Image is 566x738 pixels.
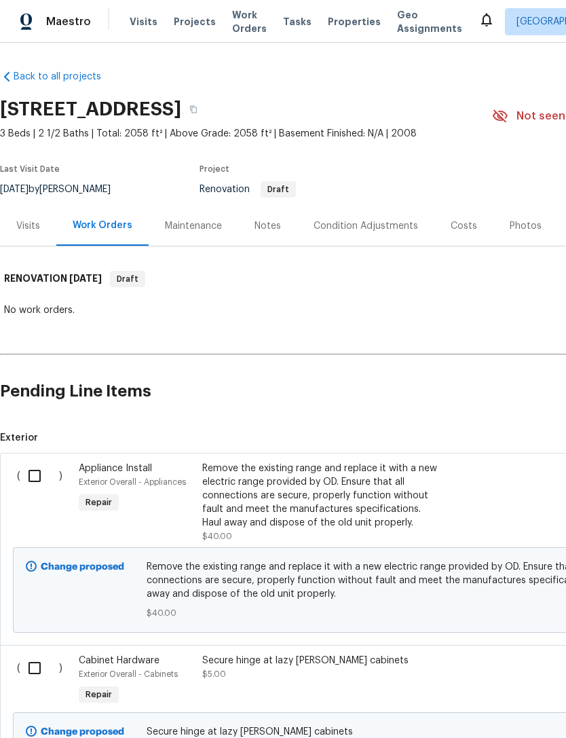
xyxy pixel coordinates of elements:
span: Cabinet Hardware [79,656,159,665]
b: Change proposed [41,562,124,572]
span: $40.00 [202,532,232,540]
div: Maintenance [165,219,222,233]
div: ( ) [13,650,75,712]
b: Change proposed [41,727,124,737]
span: [DATE] [69,274,102,283]
div: Work Orders [73,219,132,232]
div: Notes [254,219,281,233]
span: Properties [328,15,381,29]
div: Secure hinge at lazy [PERSON_NAME] cabinets [202,654,441,667]
div: Costs [451,219,477,233]
div: ( ) [13,458,75,547]
span: Maestro [46,15,91,29]
span: Visits [130,15,157,29]
div: Visits [16,219,40,233]
button: Copy Address [181,97,206,122]
div: Remove the existing range and replace it with a new electric range provided by OD. Ensure that al... [202,462,441,530]
span: Appliance Install [79,464,152,473]
span: Draft [262,185,295,193]
span: Exterior Overall - Appliances [79,478,186,486]
div: Photos [510,219,542,233]
span: $5.00 [202,670,226,678]
span: Repair [80,496,117,509]
div: Condition Adjustments [314,219,418,233]
h6: RENOVATION [4,271,102,287]
span: Project [200,165,229,173]
span: Tasks [283,17,312,26]
span: Draft [111,272,144,286]
span: Projects [174,15,216,29]
span: Exterior Overall - Cabinets [79,670,178,678]
span: Renovation [200,185,296,194]
span: Work Orders [232,8,267,35]
span: Repair [80,688,117,701]
span: Geo Assignments [397,8,462,35]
